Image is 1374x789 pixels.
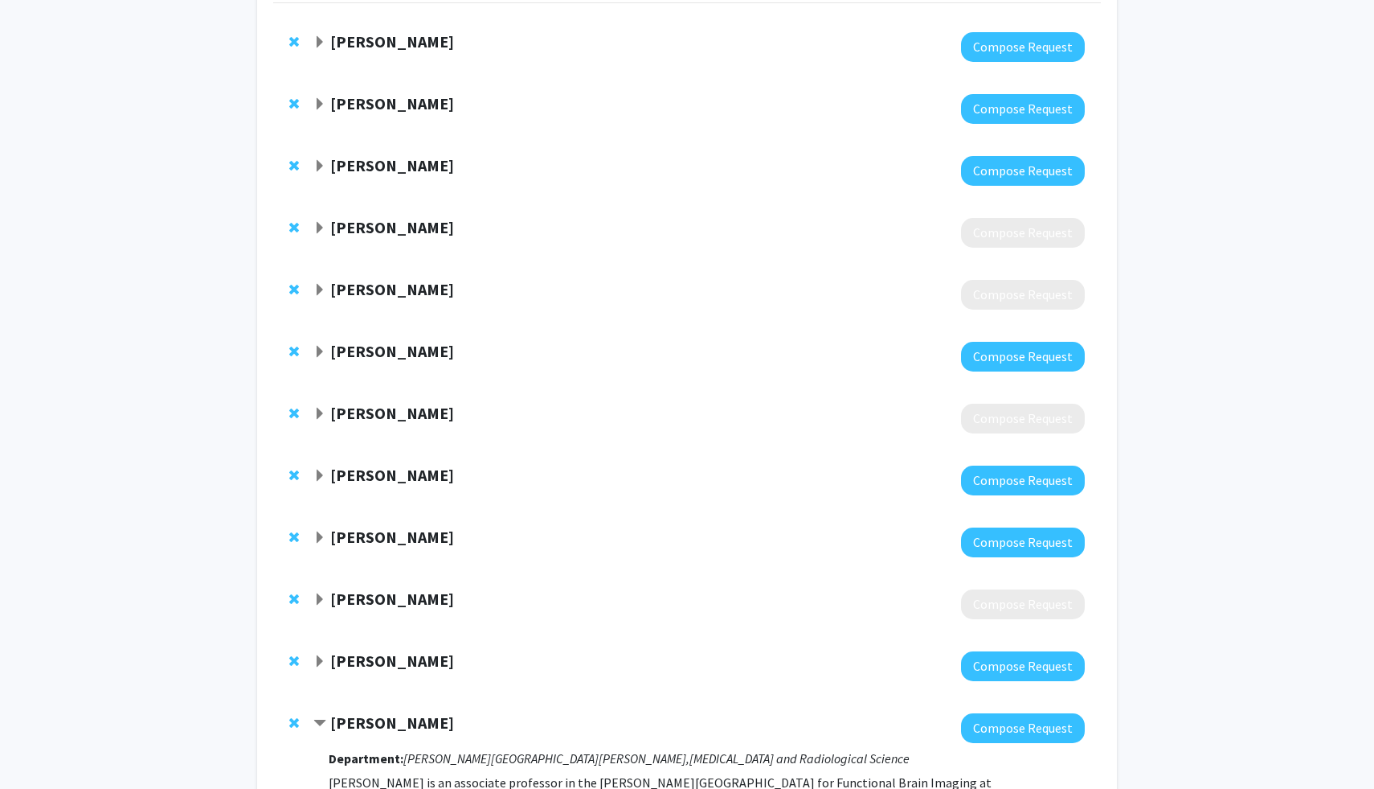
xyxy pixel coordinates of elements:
iframe: Chat [12,717,68,777]
span: Expand Jinchong Xu Bookmark [313,594,326,606]
button: Compose Request to Jinchong Xu [961,590,1085,619]
span: Remove Kenneth Witwer from bookmarks [289,469,299,482]
strong: [PERSON_NAME] [330,31,454,51]
strong: [PERSON_NAME] [330,465,454,485]
button: Compose Request to Vassilis Koliatsos [961,404,1085,434]
button: Compose Request to Hanseok Ko [961,651,1085,681]
button: Compose Request to Ted Dawson [961,528,1085,557]
span: Remove Cynthia Munro from bookmarks [289,159,299,172]
button: Compose Request to Paul Rosenberg [961,218,1085,248]
button: Compose Request to Constantine Lyketsos [961,280,1085,310]
button: Compose Request to Jun Hua [961,713,1085,743]
strong: Department: [329,750,403,766]
strong: [PERSON_NAME] [330,155,454,175]
span: Remove Jun Hua from bookmarks [289,717,299,729]
span: Expand Kenneth Witwer Bookmark [313,470,326,483]
span: Expand Paul Rosenberg Bookmark [313,222,326,235]
span: Remove Constantine Lyketsos from bookmarks [289,283,299,296]
button: Compose Request to Kenneth Witwer [961,466,1085,495]
span: Remove Jinchong Xu from bookmarks [289,593,299,606]
button: Compose Request to Cynthia Munro [961,156,1085,186]
span: Remove Hanseok Ko from bookmarks [289,655,299,668]
span: Remove Ted Dawson from bookmarks [289,531,299,544]
strong: [PERSON_NAME] [330,527,454,547]
span: Expand Vassilis Koliatsos Bookmark [313,408,326,421]
span: Expand Ted Dawson Bookmark [313,532,326,544]
i: [MEDICAL_DATA] and Radiological Science [689,750,910,766]
button: Compose Request to Lee Martin [961,94,1085,124]
span: Remove Vassilis Koliatsos from bookmarks [289,407,299,420]
strong: [PERSON_NAME] [330,403,454,423]
strong: [PERSON_NAME] [330,217,454,237]
i: [PERSON_NAME][GEOGRAPHIC_DATA][PERSON_NAME], [403,750,689,766]
strong: [PERSON_NAME] [330,713,454,733]
strong: [PERSON_NAME] [330,279,454,299]
span: Remove Anja Soldan from bookmarks [289,35,299,48]
strong: [PERSON_NAME] [330,589,454,609]
strong: [PERSON_NAME] [330,341,454,361]
button: Compose Request to Anja Soldan [961,32,1085,62]
strong: [PERSON_NAME] [330,651,454,671]
span: Remove Paul Rosenberg from bookmarks [289,221,299,234]
span: Expand Lee Martin Bookmark [313,98,326,111]
span: Expand Hanseok Ko Bookmark [313,655,326,668]
span: Expand Vidya Kamath Bookmark [313,346,326,359]
button: Compose Request to Vidya Kamath [961,342,1085,372]
strong: [PERSON_NAME] [330,93,454,113]
span: Remove Vidya Kamath from bookmarks [289,345,299,358]
span: Expand Anja Soldan Bookmark [313,36,326,49]
span: Expand Cynthia Munro Bookmark [313,160,326,173]
span: Expand Constantine Lyketsos Bookmark [313,284,326,297]
span: Contract Jun Hua Bookmark [313,717,326,730]
span: Remove Lee Martin from bookmarks [289,97,299,110]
